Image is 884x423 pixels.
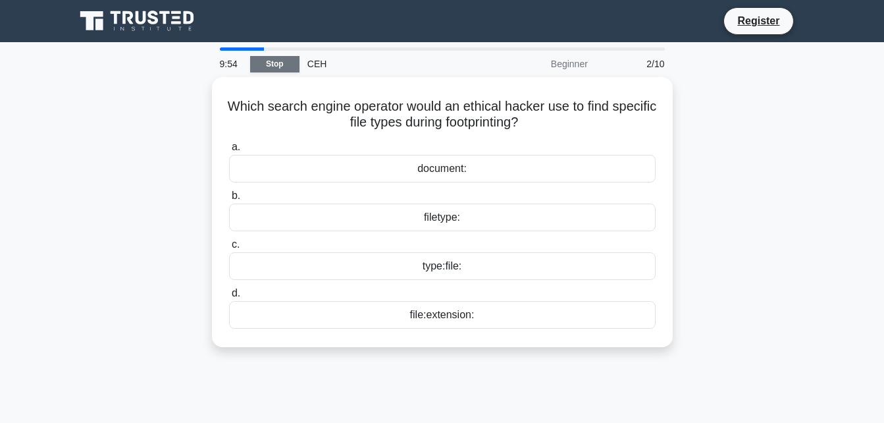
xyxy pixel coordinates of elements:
div: Beginner [481,51,596,77]
h5: Which search engine operator would an ethical hacker use to find specific file types during footp... [228,98,657,131]
span: c. [232,239,240,250]
div: type:file: [229,252,656,280]
div: CEH [299,51,481,77]
div: document: [229,155,656,183]
span: d. [232,287,240,298]
div: 9:54 [212,51,250,77]
a: Stop [250,56,299,72]
span: a. [232,141,240,152]
a: Register [729,13,787,29]
div: filetype: [229,204,656,231]
span: b. [232,190,240,201]
div: 2/10 [596,51,673,77]
div: file:extension: [229,301,656,329]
